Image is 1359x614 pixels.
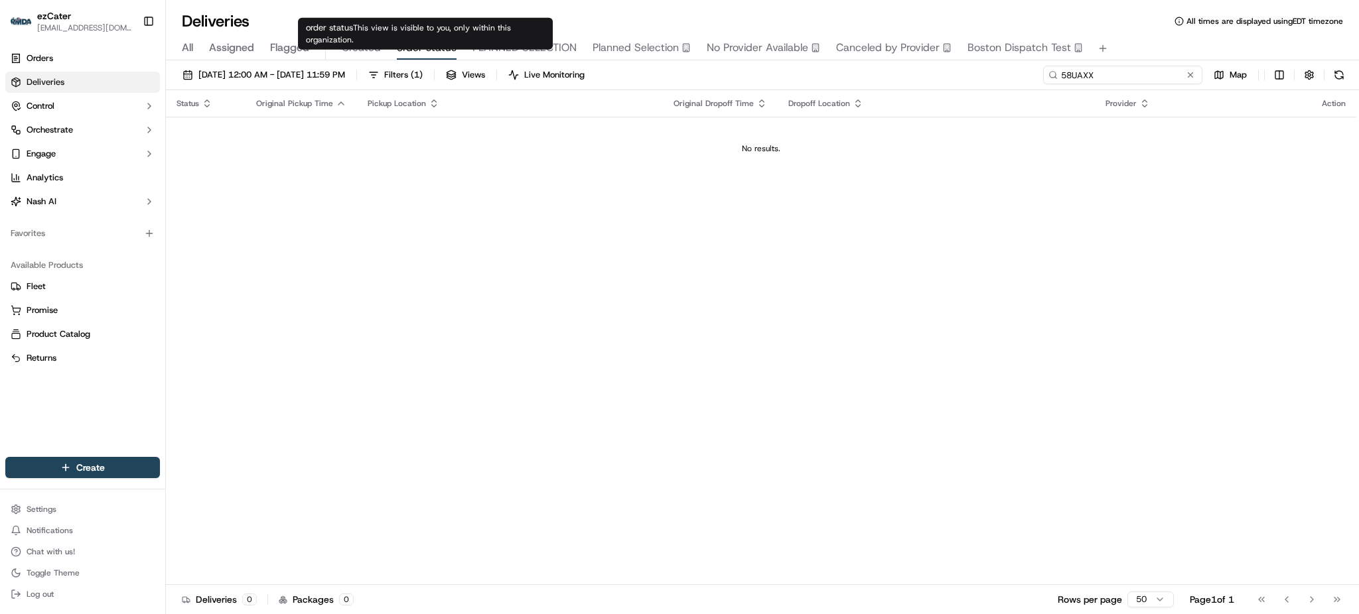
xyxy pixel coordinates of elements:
[788,98,850,109] span: Dropoff Location
[5,191,160,212] button: Nash AI
[1322,98,1346,109] div: Action
[76,461,105,474] span: Create
[967,40,1071,56] span: Boston Dispatch Test
[1330,66,1348,84] button: Refresh
[209,40,254,56] span: Assigned
[27,148,56,160] span: Engage
[1208,66,1253,84] button: Map
[5,585,160,603] button: Log out
[27,76,64,88] span: Deliveries
[182,40,193,56] span: All
[13,53,242,74] p: Welcome 👋
[27,100,54,112] span: Control
[5,457,160,478] button: Create
[125,192,213,206] span: API Documentation
[35,86,239,99] input: Got a question? Start typing here...
[27,196,56,208] span: Nash AI
[94,224,161,235] a: Powered byPylon
[13,194,24,204] div: 📗
[362,66,429,84] button: Filters(1)
[27,589,54,599] span: Log out
[171,143,1351,154] div: No results.
[5,564,160,582] button: Toggle Theme
[411,69,423,81] span: ( 1 )
[198,69,345,81] span: [DATE] 12:00 AM - [DATE] 11:59 PM
[524,69,585,81] span: Live Monitoring
[5,72,160,93] a: Deliveries
[5,324,160,345] button: Product Catalog
[5,95,160,117] button: Control
[242,593,257,605] div: 0
[27,52,53,64] span: Orders
[5,223,160,244] div: Favorites
[1186,16,1343,27] span: All times are displayed using EDT timezone
[5,167,160,188] a: Analytics
[11,328,155,340] a: Product Catalog
[5,521,160,540] button: Notifications
[5,48,160,69] a: Orders
[27,568,80,578] span: Toggle Theme
[45,140,168,151] div: We're available if you need us!
[8,187,107,211] a: 📗Knowledge Base
[107,187,218,211] a: 💻API Documentation
[45,127,218,140] div: Start new chat
[182,593,257,606] div: Deliveries
[502,66,591,84] button: Live Monitoring
[37,9,71,23] button: ezCater
[5,276,160,297] button: Fleet
[27,192,102,206] span: Knowledge Base
[5,255,160,276] div: Available Products
[593,40,679,56] span: Planned Selection
[11,280,155,292] a: Fleet
[1043,66,1202,84] input: Type to search
[279,593,354,606] div: Packages
[132,225,161,235] span: Pylon
[11,304,155,316] a: Promise
[1190,593,1234,606] div: Page 1 of 1
[226,131,242,147] button: Start new chat
[27,124,73,136] span: Orchestrate
[11,352,155,364] a: Returns
[1230,69,1247,81] span: Map
[270,40,309,56] span: Flagged
[27,172,63,184] span: Analytics
[339,593,354,605] div: 0
[112,194,123,204] div: 💻
[27,304,58,316] span: Promise
[13,13,40,40] img: Nash
[256,98,333,109] span: Original Pickup Time
[27,525,73,536] span: Notifications
[27,280,46,292] span: Fleet
[368,98,426,109] span: Pickup Location
[5,500,160,519] button: Settings
[707,40,808,56] span: No Provider Available
[11,17,32,26] img: ezCater
[182,11,250,32] h1: Deliveries
[27,504,56,515] span: Settings
[5,119,160,141] button: Orchestrate
[27,328,90,340] span: Product Catalog
[462,69,485,81] span: Views
[836,40,940,56] span: Canceled by Provider
[27,546,75,557] span: Chat with us!
[27,352,56,364] span: Returns
[5,5,137,37] button: ezCaterezCater[EMAIL_ADDRESS][DOMAIN_NAME]
[1106,98,1137,109] span: Provider
[177,66,351,84] button: [DATE] 12:00 AM - [DATE] 11:59 PM
[440,66,491,84] button: Views
[298,18,553,50] div: order status
[674,98,754,109] span: Original Dropoff Time
[5,542,160,561] button: Chat with us!
[5,300,160,321] button: Promise
[177,98,199,109] span: Status
[37,23,132,33] button: [EMAIL_ADDRESS][DOMAIN_NAME]
[5,347,160,369] button: Returns
[306,23,511,45] span: This view is visible to you, only within this organization.
[5,143,160,164] button: Engage
[384,69,423,81] span: Filters
[13,127,37,151] img: 1736555255976-a54dd68f-1ca7-489b-9aae-adbdc363a1c4
[1058,593,1122,606] p: Rows per page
